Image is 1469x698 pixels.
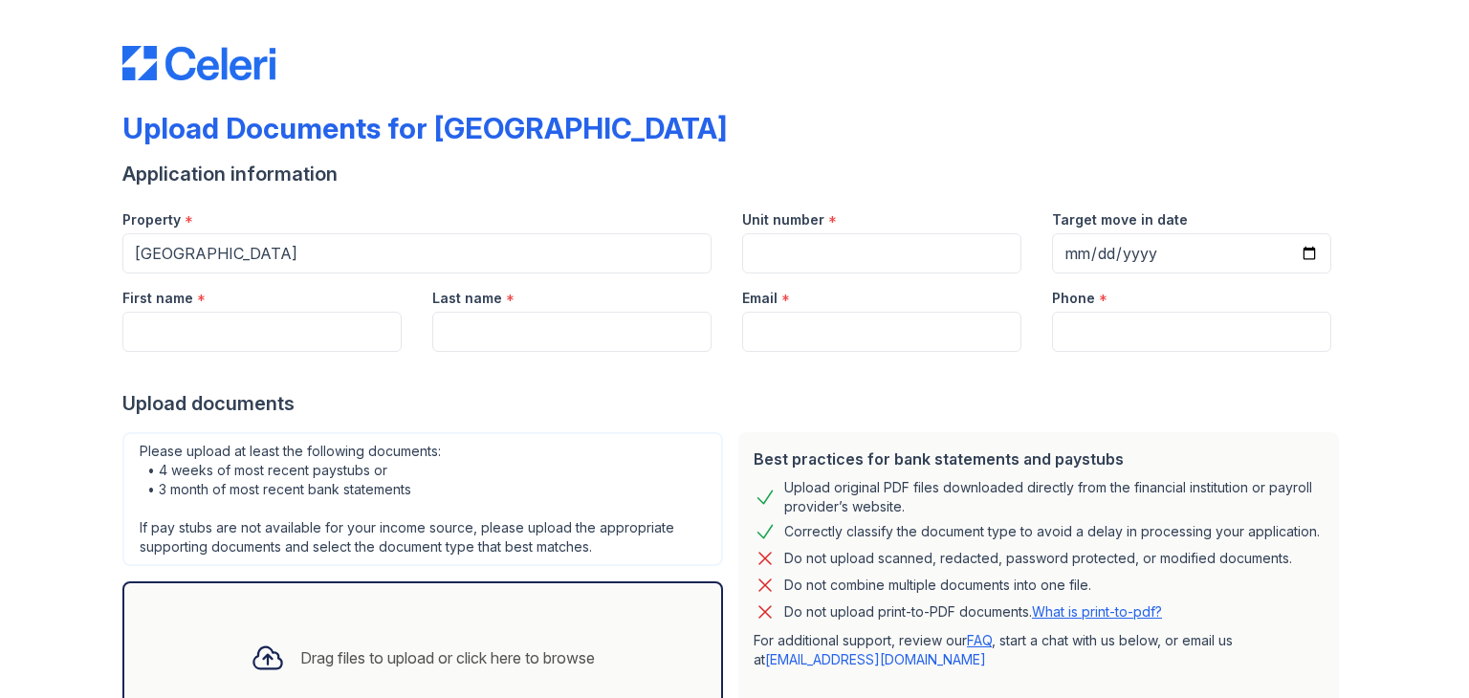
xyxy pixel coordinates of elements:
div: Do not upload scanned, redacted, password protected, or modified documents. [784,547,1292,570]
div: Upload documents [122,390,1347,417]
div: Correctly classify the document type to avoid a delay in processing your application. [784,520,1320,543]
label: Last name [432,289,502,308]
label: Unit number [742,210,824,229]
div: Drag files to upload or click here to browse [300,646,595,669]
a: FAQ [967,632,992,648]
label: Email [742,289,778,308]
div: Application information [122,161,1347,187]
label: Property [122,210,181,229]
a: What is print-to-pdf? [1032,603,1162,620]
a: [EMAIL_ADDRESS][DOMAIN_NAME] [765,651,986,667]
label: Phone [1052,289,1095,308]
div: Please upload at least the following documents: • 4 weeks of most recent paystubs or • 3 month of... [122,432,723,566]
p: Do not upload print-to-PDF documents. [784,602,1162,622]
div: Upload original PDF files downloaded directly from the financial institution or payroll provider’... [784,478,1324,516]
label: Target move in date [1052,210,1188,229]
label: First name [122,289,193,308]
div: Best practices for bank statements and paystubs [754,447,1324,470]
p: For additional support, review our , start a chat with us below, or email us at [754,631,1324,669]
img: CE_Logo_Blue-a8612792a0a2168367f1c8372b55b34899dd931a85d93a1a3d3e32e68fde9ad4.png [122,46,275,80]
div: Upload Documents for [GEOGRAPHIC_DATA] [122,111,727,145]
div: Do not combine multiple documents into one file. [784,574,1091,597]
